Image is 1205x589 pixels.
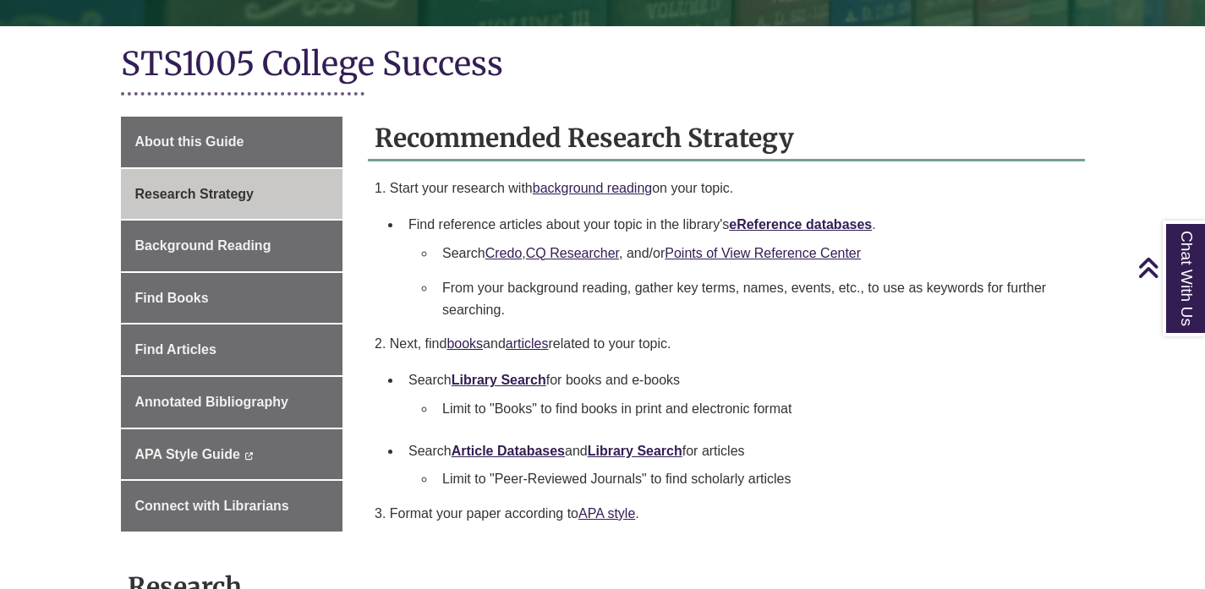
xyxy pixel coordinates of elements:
[452,444,565,458] a: Article Databases
[135,499,289,513] span: Connect with Librarians
[121,117,343,167] a: About this Guide
[375,334,1078,354] p: 2. Next, find and related to your topic.
[135,187,255,201] span: Research Strategy
[121,273,343,324] a: Find Books
[729,217,872,232] a: eReference databases
[402,363,1078,433] li: Search for books and e-books
[526,246,619,260] a: CQ Researcher
[533,181,652,195] a: background reading
[435,461,1071,497] li: Limit to "Peer-Reviewed Journals" to find scholarly articles
[402,207,1078,334] li: Find reference articles about your topic in the library's .
[446,336,483,351] a: books
[121,221,343,271] a: Background Reading
[135,395,288,409] span: Annotated Bibliography
[121,169,343,220] a: Research Strategy
[402,434,1078,504] li: Search and for articles
[135,342,216,357] span: Find Articles
[135,134,244,149] span: About this Guide
[375,178,1078,199] p: 1. Start your research with on your topic.
[121,324,343,375] a: Find Articles
[485,246,523,260] a: Credo
[244,452,253,460] i: This link opens in a new window
[435,391,1071,427] li: Limit to "Books" to find books in print and electronic format
[1137,256,1201,279] a: Back to Top
[665,246,861,260] a: Points of View Reference Center
[578,506,635,521] a: APA style
[121,429,343,480] a: APA Style Guide
[435,236,1071,271] li: Search , , and/or
[435,270,1071,327] li: From your background reading, gather key terms, names, events, etc., to use as keywords for furth...
[121,43,1085,88] h1: STS1005 College Success
[375,504,1078,524] p: 3. Format your paper according to .
[588,444,682,458] a: Library Search
[121,117,343,532] div: Guide Page Menu
[135,447,240,461] span: APA Style Guide
[368,117,1085,161] h2: Recommended Research Strategy
[506,336,549,351] a: articles
[121,377,343,428] a: Annotated Bibliography
[135,291,209,305] span: Find Books
[452,373,546,387] a: Library Search
[135,238,271,253] span: Background Reading
[121,481,343,532] a: Connect with Librarians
